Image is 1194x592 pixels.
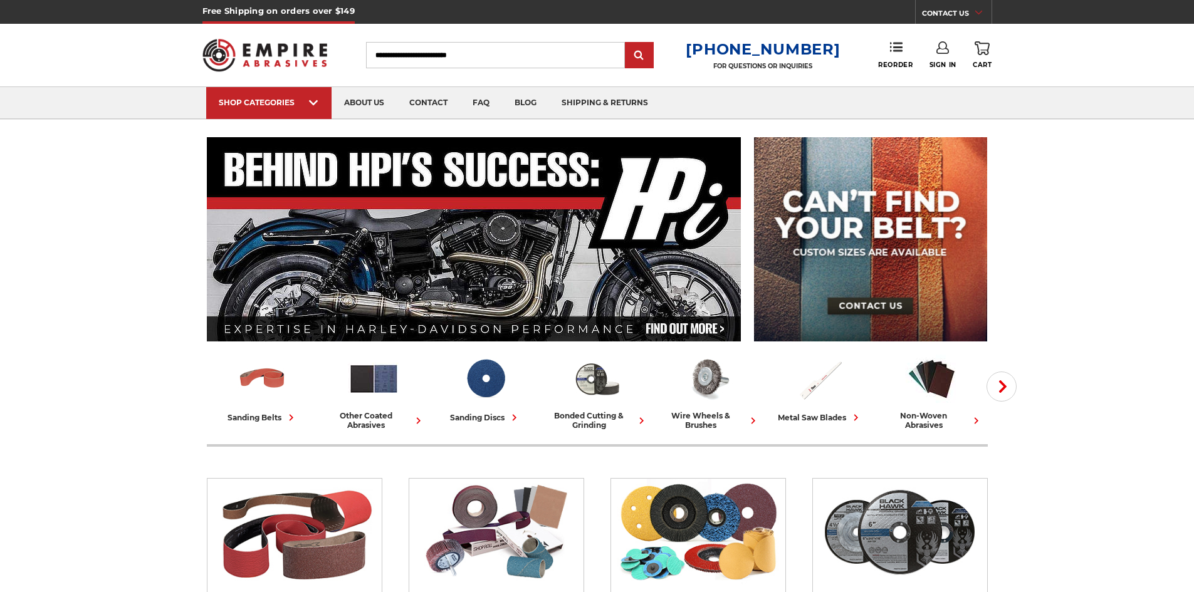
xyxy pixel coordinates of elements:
[332,87,397,119] a: about us
[549,87,661,119] a: shipping & returns
[770,353,871,424] a: metal saw blades
[686,40,840,58] a: [PHONE_NUMBER]
[922,6,992,24] a: CONTACT US
[219,98,319,107] div: SHOP CATEGORIES
[323,411,425,430] div: other coated abrasives
[987,371,1017,402] button: Next
[207,137,741,341] img: Banner for an interview featuring Horsepower Inc who makes Harley performance upgrades featured o...
[686,62,840,70] p: FOR QUESTIONS OR INQUIRIES
[348,353,400,405] img: Other Coated Abrasives
[778,411,862,424] div: metal saw blades
[754,137,987,341] img: promo banner for custom belts.
[236,353,288,405] img: Sanding Belts
[435,353,537,424] a: sanding discs
[212,353,313,424] a: sanding belts
[658,411,760,430] div: wire wheels & brushes
[547,411,648,430] div: bonded cutting & grinding
[460,87,502,119] a: faq
[881,353,983,430] a: non-woven abrasives
[906,353,958,405] img: Non-woven Abrasives
[878,41,913,68] a: Reorder
[397,87,460,119] a: contact
[973,41,992,69] a: Cart
[450,411,521,424] div: sanding discs
[973,61,992,69] span: Cart
[627,43,652,68] input: Submit
[881,411,983,430] div: non-woven abrasives
[683,353,735,405] img: Wire Wheels & Brushes
[228,411,298,424] div: sanding belts
[571,353,623,405] img: Bonded Cutting & Grinding
[930,61,956,69] span: Sign In
[415,479,577,585] img: Other Coated Abrasives
[819,479,981,585] img: Bonded Cutting & Grinding
[213,479,375,585] img: Sanding Belts
[658,353,760,430] a: wire wheels & brushes
[502,87,549,119] a: blog
[202,31,328,80] img: Empire Abrasives
[323,353,425,430] a: other coated abrasives
[878,61,913,69] span: Reorder
[547,353,648,430] a: bonded cutting & grinding
[794,353,846,405] img: Metal Saw Blades
[617,479,779,585] img: Sanding Discs
[459,353,511,405] img: Sanding Discs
